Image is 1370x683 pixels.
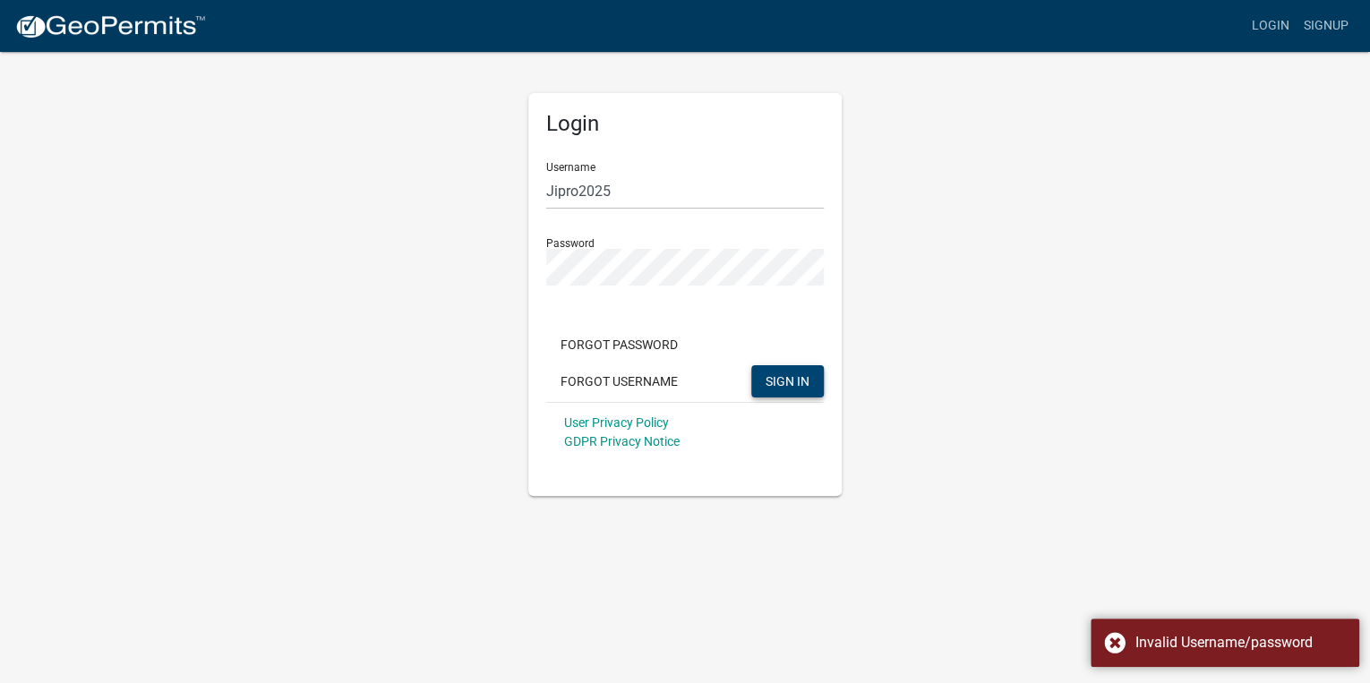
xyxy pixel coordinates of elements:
a: Signup [1297,9,1356,43]
button: SIGN IN [751,365,824,397]
a: GDPR Privacy Notice [564,434,680,448]
button: Forgot Username [546,365,692,397]
div: Invalid Username/password [1135,632,1346,653]
span: SIGN IN [766,373,809,388]
button: Forgot Password [546,329,692,361]
a: User Privacy Policy [564,415,669,430]
h5: Login [546,111,824,137]
a: Login [1245,9,1297,43]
